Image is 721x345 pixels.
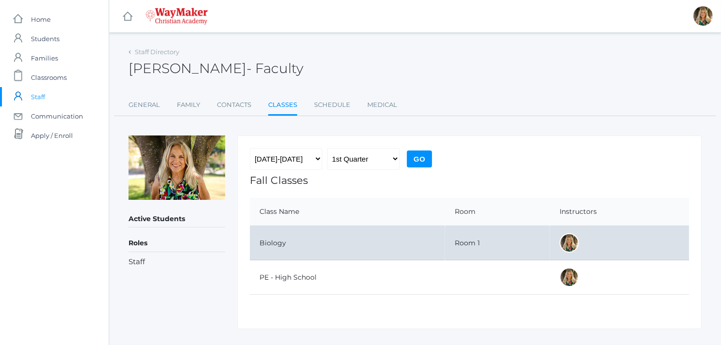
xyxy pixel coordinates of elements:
[693,6,713,26] div: Claudia Marosz
[560,268,579,287] div: Claudia Marosz
[250,198,445,226] th: Class Name
[129,256,225,268] li: Staff
[31,48,58,68] span: Families
[246,60,303,76] span: - Faculty
[250,175,689,186] h1: Fall Classes
[445,198,550,226] th: Room
[560,233,579,253] div: Claudia Marosz
[135,48,179,56] a: Staff Directory
[31,68,67,87] span: Classrooms
[31,106,83,126] span: Communication
[177,95,200,115] a: Family
[31,87,45,106] span: Staff
[250,260,445,295] td: PE - High School
[129,95,160,115] a: General
[31,10,51,29] span: Home
[367,95,397,115] a: Medical
[407,150,432,167] input: Go
[31,29,59,48] span: Students
[314,95,350,115] a: Schedule
[129,235,225,252] h5: Roles
[129,61,303,76] h2: [PERSON_NAME]
[445,226,550,260] td: Room 1
[550,198,689,226] th: Instructors
[129,135,225,200] img: Claudia Marosz
[129,211,225,227] h5: Active Students
[31,126,73,145] span: Apply / Enroll
[268,95,297,116] a: Classes
[250,226,445,260] td: Biology
[145,8,208,25] img: 4_waymaker-logo-stack-white.png
[217,95,251,115] a: Contacts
